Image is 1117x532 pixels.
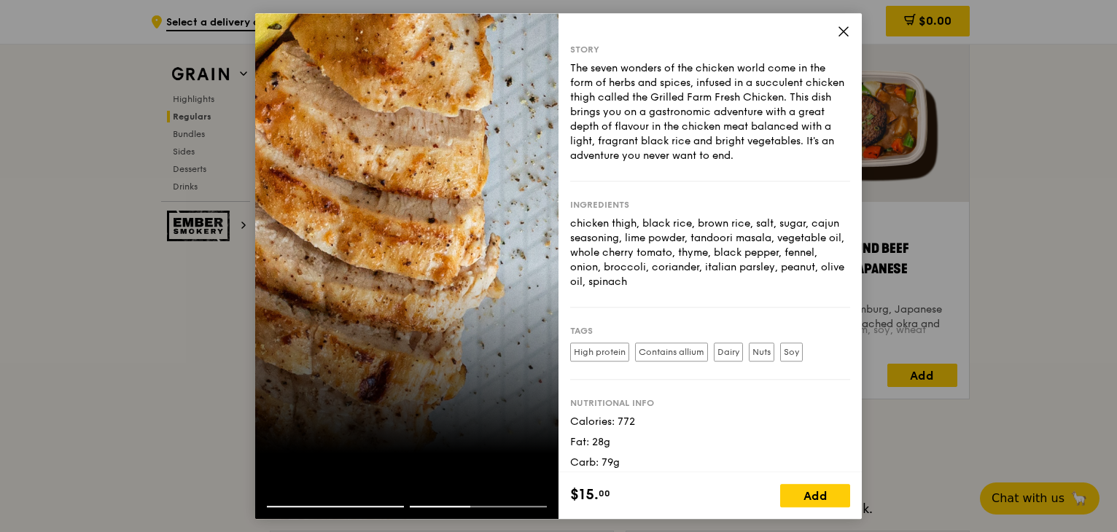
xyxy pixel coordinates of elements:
div: Ingredients [570,199,850,211]
label: Dairy [714,343,743,361]
div: Tags [570,325,850,337]
label: High protein [570,343,629,361]
div: Carb: 79g [570,455,850,470]
div: chicken thigh, black rice, brown rice, salt, sugar, cajun seasoning, lime powder, tandoori masala... [570,216,850,289]
div: The seven wonders of the chicken world come in the form of herbs and spices, infused in a succule... [570,61,850,163]
span: 00 [599,488,610,499]
label: Soy [780,343,803,361]
div: Fat: 28g [570,435,850,450]
label: Contains allium [635,343,708,361]
div: Calories: 772 [570,415,850,429]
div: Nutritional info [570,397,850,409]
div: Add [780,484,850,507]
div: Story [570,44,850,55]
label: Nuts [749,343,774,361]
span: $15. [570,484,599,506]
